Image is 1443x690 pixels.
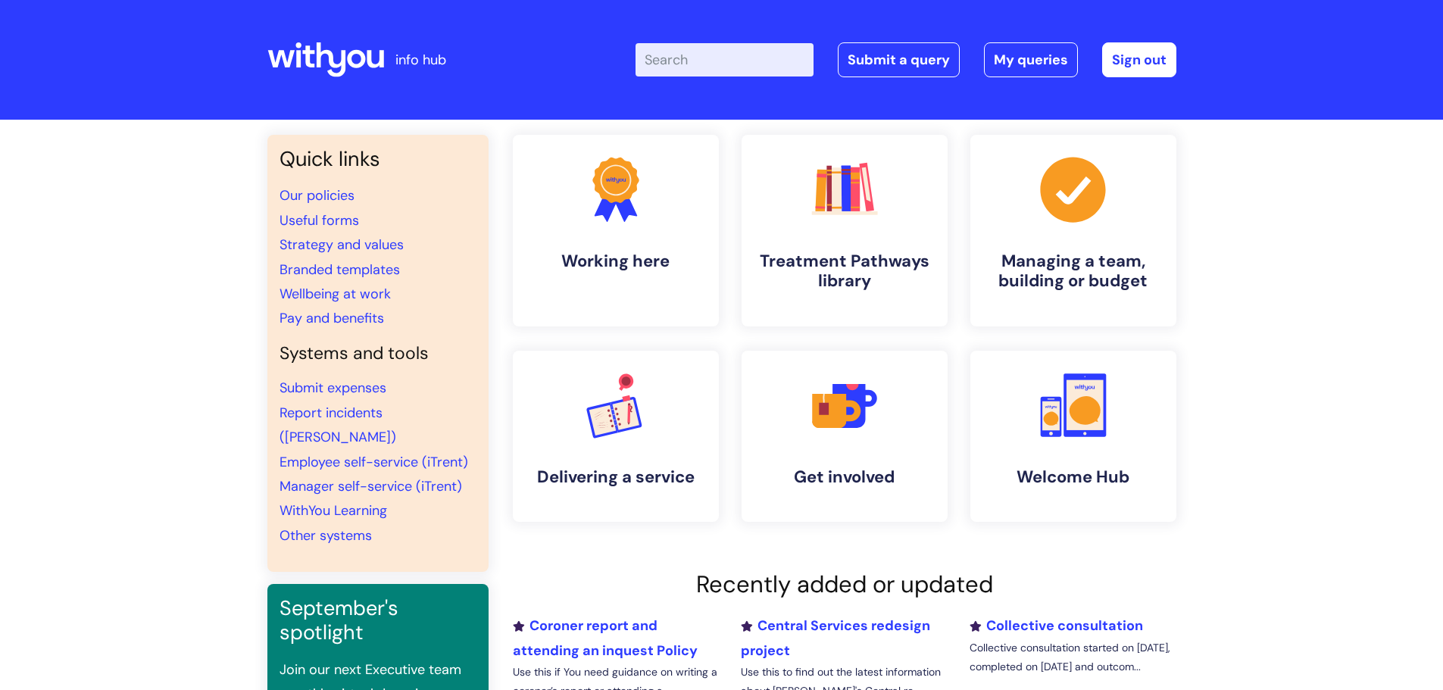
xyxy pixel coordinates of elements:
[395,48,446,72] p: info hub
[970,135,1176,326] a: Managing a team, building or budget
[754,467,935,487] h4: Get involved
[513,570,1176,598] h2: Recently added or updated
[280,501,387,520] a: WithYou Learning
[280,596,476,645] h3: September's spotlight
[982,467,1164,487] h4: Welcome Hub
[280,379,386,397] a: Submit expenses
[741,617,930,659] a: Central Services redesign project
[280,211,359,229] a: Useful forms
[838,42,960,77] a: Submit a query
[525,467,707,487] h4: Delivering a service
[982,251,1164,292] h4: Managing a team, building or budget
[525,251,707,271] h4: Working here
[280,343,476,364] h4: Systems and tools
[280,404,396,446] a: Report incidents ([PERSON_NAME])
[280,309,384,327] a: Pay and benefits
[280,477,462,495] a: Manager self-service (iTrent)
[984,42,1078,77] a: My queries
[280,186,355,205] a: Our policies
[636,43,814,76] input: Search
[280,526,372,545] a: Other systems
[1102,42,1176,77] a: Sign out
[970,351,1176,522] a: Welcome Hub
[280,285,391,303] a: Wellbeing at work
[280,236,404,254] a: Strategy and values
[280,147,476,171] h3: Quick links
[754,251,935,292] h4: Treatment Pathways library
[513,135,719,326] a: Working here
[742,135,948,326] a: Treatment Pathways library
[636,42,1176,77] div: | -
[513,617,698,659] a: Coroner report and attending an inquest Policy
[742,351,948,522] a: Get involved
[970,617,1143,635] a: Collective consultation
[513,351,719,522] a: Delivering a service
[280,261,400,279] a: Branded templates
[280,453,468,471] a: Employee self-service (iTrent)
[970,638,1176,676] p: Collective consultation started on [DATE], completed on [DATE] and outcom...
